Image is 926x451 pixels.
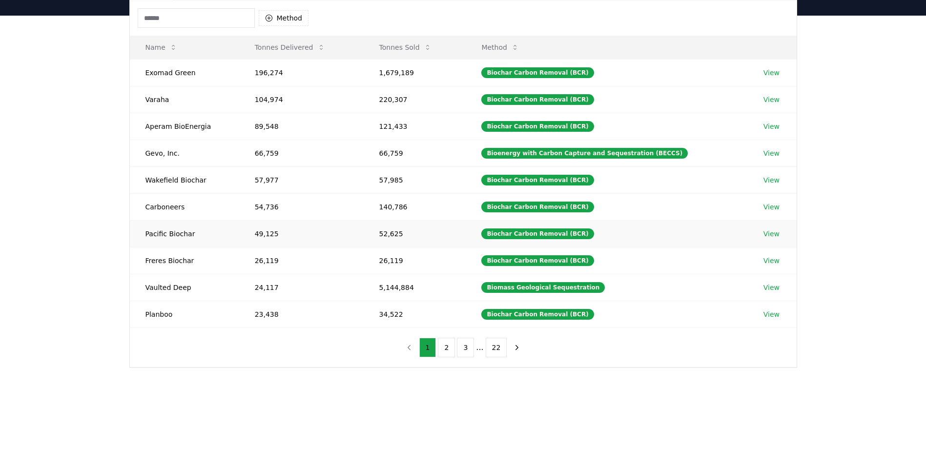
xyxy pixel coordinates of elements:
[364,247,466,274] td: 26,119
[364,59,466,86] td: 1,679,189
[130,193,239,220] td: Carboneers
[481,228,594,239] div: Biochar Carbon Removal (BCR)
[763,95,780,104] a: View
[239,59,364,86] td: 196,274
[763,68,780,78] a: View
[364,301,466,328] td: 34,522
[476,342,483,353] li: ...
[364,220,466,247] td: 52,625
[239,274,364,301] td: 24,117
[481,148,688,159] div: Bioenergy with Carbon Capture and Sequestration (BECCS)
[239,140,364,166] td: 66,759
[130,274,239,301] td: Vaulted Deep
[763,309,780,319] a: View
[763,202,780,212] a: View
[481,67,594,78] div: Biochar Carbon Removal (BCR)
[130,220,239,247] td: Pacific Biochar
[364,113,466,140] td: 121,433
[763,283,780,292] a: View
[130,113,239,140] td: Aperam BioEnergia
[481,121,594,132] div: Biochar Carbon Removal (BCR)
[763,256,780,266] a: View
[364,140,466,166] td: 66,759
[763,148,780,158] a: View
[509,338,525,357] button: next page
[239,86,364,113] td: 104,974
[481,175,594,185] div: Biochar Carbon Removal (BCR)
[486,338,507,357] button: 22
[239,301,364,328] td: 23,438
[473,38,527,57] button: Method
[239,193,364,220] td: 54,736
[457,338,474,357] button: 3
[138,38,185,57] button: Name
[130,301,239,328] td: Planboo
[364,166,466,193] td: 57,985
[763,122,780,131] a: View
[371,38,439,57] button: Tonnes Sold
[481,282,605,293] div: Biomass Geological Sequestration
[481,202,594,212] div: Biochar Carbon Removal (BCR)
[364,274,466,301] td: 5,144,884
[130,86,239,113] td: Varaha
[481,309,594,320] div: Biochar Carbon Removal (BCR)
[259,10,309,26] button: Method
[763,175,780,185] a: View
[419,338,436,357] button: 1
[239,220,364,247] td: 49,125
[438,338,455,357] button: 2
[130,247,239,274] td: Freres Biochar
[481,255,594,266] div: Biochar Carbon Removal (BCR)
[481,94,594,105] div: Biochar Carbon Removal (BCR)
[239,247,364,274] td: 26,119
[239,166,364,193] td: 57,977
[239,113,364,140] td: 89,548
[763,229,780,239] a: View
[130,140,239,166] td: Gevo, Inc.
[247,38,333,57] button: Tonnes Delivered
[130,59,239,86] td: Exomad Green
[364,86,466,113] td: 220,307
[364,193,466,220] td: 140,786
[130,166,239,193] td: Wakefield Biochar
